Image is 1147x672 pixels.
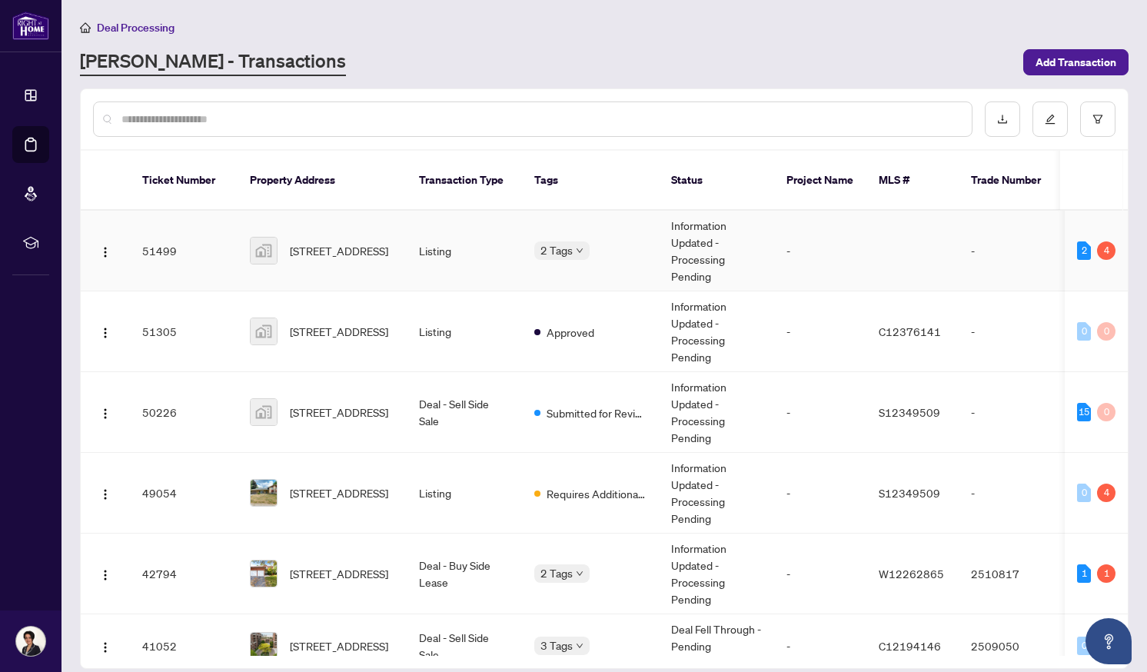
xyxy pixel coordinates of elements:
img: thumbnail-img [251,318,277,344]
img: thumbnail-img [251,561,277,587]
td: 51305 [130,291,238,372]
td: Information Updated - Processing Pending [659,211,774,291]
img: Logo [99,641,111,654]
button: Open asap [1085,618,1132,664]
th: Transaction Type [407,151,522,211]
td: 49054 [130,453,238,534]
td: - [774,534,866,614]
img: Logo [99,488,111,501]
span: C12194146 [879,639,941,653]
img: Profile Icon [16,627,45,656]
td: Listing [407,211,522,291]
span: 3 Tags [540,637,573,654]
th: Ticket Number [130,151,238,211]
img: thumbnail-img [251,480,277,506]
span: S12349509 [879,405,940,419]
div: 0 [1077,484,1091,502]
button: Logo [93,319,118,344]
span: down [576,570,583,577]
span: 2 Tags [540,241,573,259]
th: Status [659,151,774,211]
td: Listing [407,291,522,372]
td: Information Updated - Processing Pending [659,372,774,453]
td: Information Updated - Processing Pending [659,291,774,372]
span: Add Transaction [1036,50,1116,75]
button: Logo [93,561,118,586]
div: 1 [1077,564,1091,583]
td: - [774,291,866,372]
span: 2 Tags [540,564,573,582]
td: - [959,372,1066,453]
button: Logo [93,634,118,658]
span: S12349509 [879,486,940,500]
button: Logo [93,400,118,424]
a: [PERSON_NAME] - Transactions [80,48,346,76]
span: C12376141 [879,324,941,338]
th: Trade Number [959,151,1066,211]
div: 0 [1097,322,1115,341]
span: [STREET_ADDRESS] [290,242,388,259]
div: 4 [1097,484,1115,502]
td: Listing [407,453,522,534]
span: home [80,22,91,33]
td: 51499 [130,211,238,291]
button: Logo [93,238,118,263]
span: down [576,642,583,650]
div: 0 [1097,403,1115,421]
span: W12262865 [879,567,944,581]
td: - [959,291,1066,372]
span: Submitted for Review [547,404,647,421]
th: Tags [522,151,659,211]
th: Property Address [238,151,407,211]
td: Information Updated - Processing Pending [659,534,774,614]
button: download [985,101,1020,137]
div: 1 [1097,564,1115,583]
img: thumbnail-img [251,633,277,659]
span: Approved [547,324,594,341]
button: filter [1080,101,1115,137]
button: Add Transaction [1023,49,1129,75]
th: MLS # [866,151,959,211]
img: logo [12,12,49,40]
td: - [774,453,866,534]
span: [STREET_ADDRESS] [290,404,388,421]
div: 4 [1097,241,1115,260]
img: Logo [99,408,111,420]
td: Deal - Buy Side Lease [407,534,522,614]
img: Logo [99,327,111,339]
img: Logo [99,246,111,258]
img: Logo [99,569,111,581]
span: [STREET_ADDRESS] [290,565,388,582]
span: [STREET_ADDRESS] [290,323,388,340]
span: [STREET_ADDRESS] [290,637,388,654]
span: down [576,247,583,254]
span: edit [1045,114,1056,125]
button: edit [1032,101,1068,137]
div: 0 [1077,637,1091,655]
td: - [959,453,1066,534]
td: 2510817 [959,534,1066,614]
span: Requires Additional Docs [547,485,647,502]
td: - [959,211,1066,291]
div: 15 [1077,403,1091,421]
span: [STREET_ADDRESS] [290,484,388,501]
div: 0 [1077,322,1091,341]
td: - [774,372,866,453]
td: - [774,211,866,291]
img: thumbnail-img [251,399,277,425]
span: download [997,114,1008,125]
td: Deal - Sell Side Sale [407,372,522,453]
th: Project Name [774,151,866,211]
td: 42794 [130,534,238,614]
td: Information Updated - Processing Pending [659,453,774,534]
span: filter [1092,114,1103,125]
span: Deal Processing [97,21,175,35]
div: 2 [1077,241,1091,260]
td: 50226 [130,372,238,453]
button: Logo [93,481,118,505]
img: thumbnail-img [251,238,277,264]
